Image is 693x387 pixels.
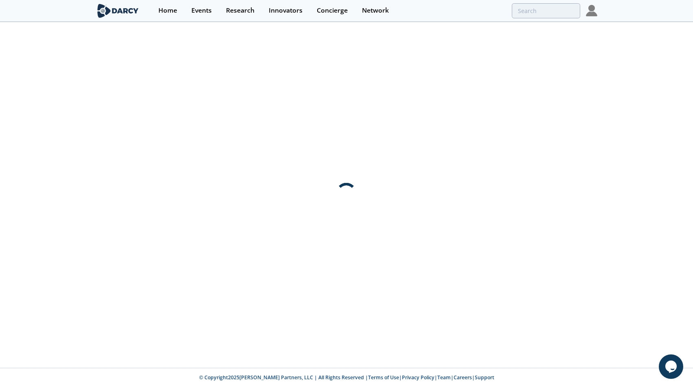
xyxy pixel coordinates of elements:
[437,374,451,381] a: Team
[402,374,434,381] a: Privacy Policy
[362,7,389,14] div: Network
[45,374,648,381] p: © Copyright 2025 [PERSON_NAME] Partners, LLC | All Rights Reserved | | | | |
[368,374,399,381] a: Terms of Use
[586,5,597,16] img: Profile
[659,354,685,379] iframe: chat widget
[454,374,472,381] a: Careers
[475,374,494,381] a: Support
[191,7,212,14] div: Events
[512,3,580,18] input: Advanced Search
[96,4,140,18] img: logo-wide.svg
[269,7,303,14] div: Innovators
[158,7,177,14] div: Home
[226,7,254,14] div: Research
[317,7,348,14] div: Concierge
